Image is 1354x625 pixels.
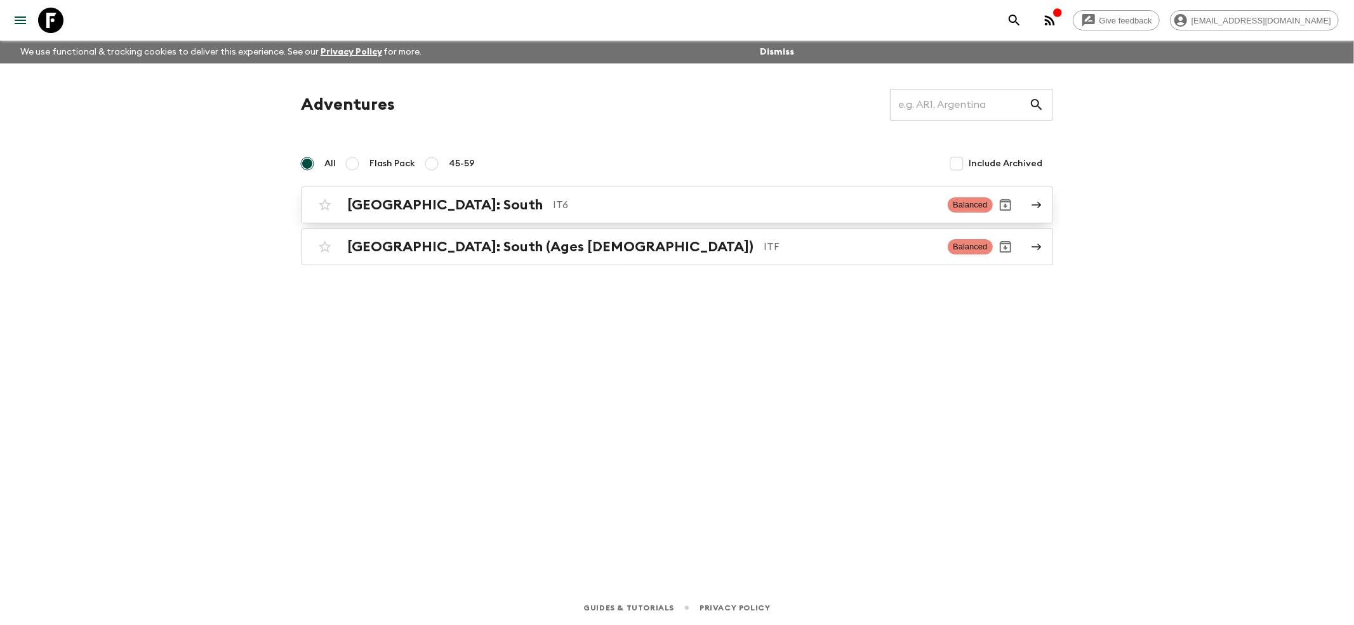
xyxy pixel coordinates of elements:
[1073,10,1160,30] a: Give feedback
[15,41,427,63] p: We use functional & tracking cookies to deliver this experience. See our for more.
[325,157,336,170] span: All
[1002,8,1027,33] button: search adventures
[948,197,992,213] span: Balanced
[948,239,992,254] span: Balanced
[370,157,416,170] span: Flash Pack
[321,48,382,56] a: Privacy Policy
[554,197,938,213] p: IT6
[993,192,1018,218] button: Archive
[700,601,770,615] a: Privacy Policy
[764,239,938,254] p: ITF
[1092,16,1159,25] span: Give feedback
[1170,10,1339,30] div: [EMAIL_ADDRESS][DOMAIN_NAME]
[993,234,1018,260] button: Archive
[302,92,395,117] h1: Adventures
[969,157,1043,170] span: Include Archived
[348,239,754,255] h2: [GEOGRAPHIC_DATA]: South (Ages [DEMOGRAPHIC_DATA])
[890,87,1029,122] input: e.g. AR1, Argentina
[302,228,1053,265] a: [GEOGRAPHIC_DATA]: South (Ages [DEMOGRAPHIC_DATA])ITFBalancedArchive
[348,197,543,213] h2: [GEOGRAPHIC_DATA]: South
[449,157,475,170] span: 45-59
[757,43,797,61] button: Dismiss
[8,8,33,33] button: menu
[302,187,1053,223] a: [GEOGRAPHIC_DATA]: SouthIT6BalancedArchive
[583,601,674,615] a: Guides & Tutorials
[1185,16,1338,25] span: [EMAIL_ADDRESS][DOMAIN_NAME]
